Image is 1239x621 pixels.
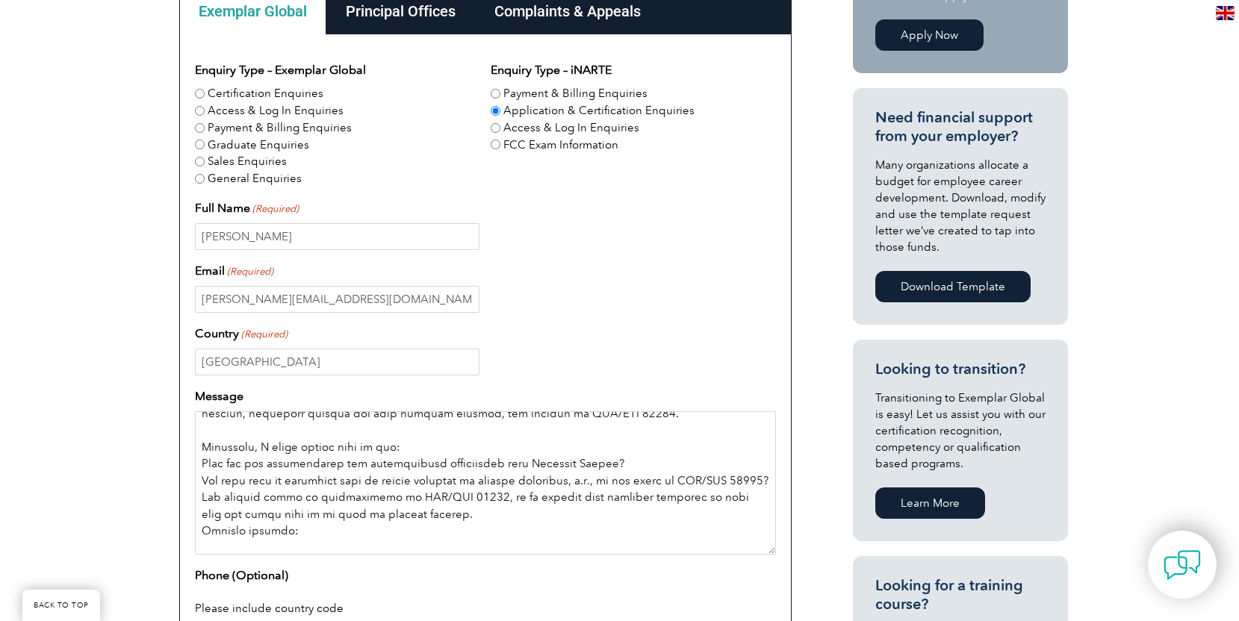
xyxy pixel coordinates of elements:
[503,85,648,102] label: Payment & Billing Enquiries
[875,19,984,51] a: Apply Now
[251,202,299,216] span: (Required)
[208,137,309,154] label: Graduate Enquiries
[240,327,288,342] span: (Required)
[195,325,288,343] label: Country
[226,264,273,279] span: (Required)
[875,157,1046,255] p: Many organizations allocate a budget for employee career development. Download, modify and use th...
[875,576,1046,614] h3: Looking for a training course?
[208,102,344,119] label: Access & Log In Enquiries
[208,119,352,137] label: Payment & Billing Enquiries
[195,567,288,584] label: Phone (Optional)
[503,137,618,154] label: FCC Exam Information
[1164,546,1201,584] img: contact-chat.png
[875,360,1046,378] h3: Looking to transition?
[195,61,366,79] legend: Enquiry Type – Exemplar Global
[208,153,287,170] label: Sales Enquiries
[1216,6,1235,20] img: en
[195,262,273,280] label: Email
[195,199,299,217] label: Full Name
[491,61,612,79] legend: Enquiry Type – iNARTE
[208,85,323,102] label: Certification Enquiries
[208,170,302,187] label: General Enquiries
[22,590,100,621] a: BACK TO TOP
[875,108,1046,146] h3: Need financial support from your employer?
[503,102,695,119] label: Application & Certification Enquiries
[875,271,1031,302] a: Download Template
[503,119,639,137] label: Access & Log In Enquiries
[195,387,243,405] label: Message
[875,390,1046,472] p: Transitioning to Exemplar Global is easy! Let us assist you with our certification recognition, c...
[875,487,985,519] a: Learn More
